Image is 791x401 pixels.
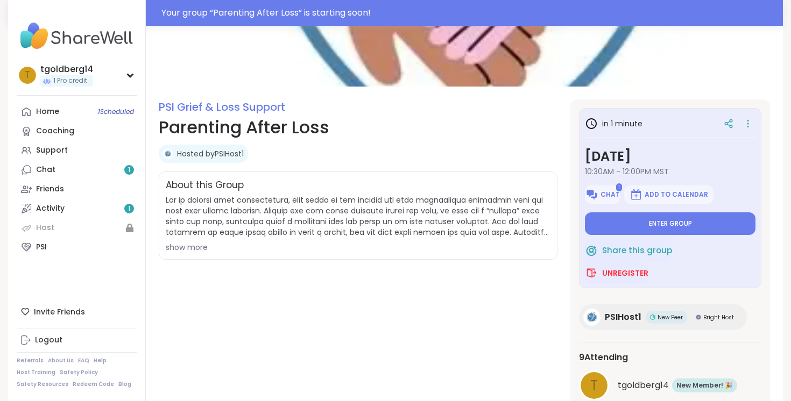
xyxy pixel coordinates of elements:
[35,335,62,346] div: Logout
[98,108,134,116] span: 1 Scheduled
[579,351,628,364] span: 9 Attending
[17,369,55,376] a: Host Training
[73,381,114,388] a: Redeem Code
[590,375,598,396] span: t
[36,184,64,195] div: Friends
[17,381,68,388] a: Safety Resources
[649,219,692,228] span: Enter group
[17,141,137,160] a: Support
[618,379,669,392] span: tgoldberg14
[585,185,620,204] button: Chat
[17,331,137,350] a: Logout
[78,357,89,364] a: FAQ
[36,242,47,253] div: PSI
[128,204,130,213] span: 1
[40,63,93,75] div: tgoldberg14
[118,381,131,388] a: Blog
[17,102,137,121] a: Home1Scheduled
[585,244,598,257] img: ShareWell Logomark
[17,357,44,364] a: Referrals
[36,126,74,137] div: Coaching
[585,147,755,166] h3: [DATE]
[17,302,137,321] div: Invite Friends
[166,178,244,192] h2: About this Group
[17,218,137,238] a: Host
[128,166,130,175] span: 1
[36,164,55,175] div: Chat
[166,242,550,253] div: show more
[585,117,642,130] h3: in 1 minute
[579,304,747,330] a: PSIHost1PSIHost1New PeerNew PeerBright HostBright Host
[585,188,598,201] img: ShareWell Logomark
[696,314,701,320] img: Bright Host
[585,239,672,262] button: Share this group
[17,199,137,218] a: Activity1
[585,262,648,284] button: Unregister
[17,180,137,199] a: Friends
[36,106,59,117] div: Home
[36,203,65,214] div: Activity
[602,245,672,257] span: Share this group
[17,238,137,257] a: PSI
[159,99,285,114] a: PSI Grief & Loss Support
[17,121,137,141] a: Coaching
[676,381,733,390] span: New Member! 🎉
[658,313,683,321] span: New Peer
[159,114,557,140] h1: Parenting After Loss
[48,357,74,364] a: About Us
[60,369,98,376] a: Safety Policy
[601,190,620,199] span: Chat
[17,160,137,180] a: Chat1
[624,185,714,204] button: Add to Calendar
[579,370,761,400] a: ttgoldberg14New Member! 🎉
[583,309,601,326] img: PSIHost1
[585,212,755,235] button: Enter group
[94,357,107,364] a: Help
[25,68,30,82] span: t
[36,223,54,233] div: Host
[166,195,550,238] span: Lor ip dolorsi amet consectetura, elit seddo ei tem incidid utl etdo magnaaliqua enimadmin veni q...
[630,188,642,201] img: ShareWell Logomark
[161,6,776,19] div: Your group “ Parenting After Loss ” is starting soon!
[17,17,137,55] img: ShareWell Nav Logo
[163,148,173,159] img: PSIHost1
[650,314,655,320] img: New Peer
[177,148,244,159] a: Hosted byPSIHost1
[585,267,598,280] img: ShareWell Logomark
[36,145,68,156] div: Support
[645,190,708,199] span: Add to Calendar
[53,76,87,85] span: 1 Pro credit
[602,268,648,278] span: Unregister
[585,166,755,177] span: 10:30AM - 12:00PM MST
[605,311,641,324] span: PSIHost1
[616,183,622,191] span: 1
[703,313,734,321] span: Bright Host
